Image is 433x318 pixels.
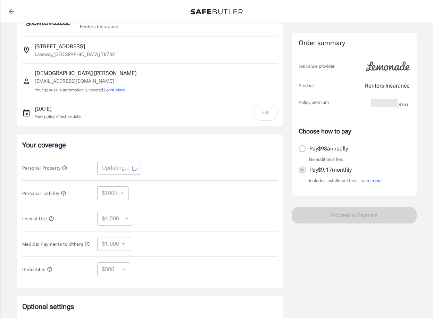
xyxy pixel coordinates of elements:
[191,9,243,15] img: Back to quotes
[80,23,118,30] p: Renters Insurance
[22,165,67,171] span: Personal Property
[365,82,410,90] p: Renters Insurance
[35,113,81,120] p: New policy effective date
[35,105,81,113] p: [DATE]
[299,63,334,70] p: Insurance provider
[362,57,414,76] img: Lemonade
[22,240,90,248] button: Medical Payments to Others
[22,109,31,117] svg: New policy start date
[299,99,329,106] p: Policy premium
[35,87,136,93] p: Your spouse is automatically covered.
[104,87,125,93] button: Learn More
[5,5,18,18] a: back to quotes
[35,42,85,51] p: [STREET_ADDRESS]
[22,191,66,196] span: Personal Liability
[22,267,53,272] span: Deductible
[22,46,31,54] svg: Insured address
[22,214,54,223] button: Loss of Use
[309,177,382,184] p: Includes installment fees.
[35,78,136,85] p: [EMAIL_ADDRESS][DOMAIN_NAME]
[309,156,343,163] p: No additional fee.
[359,177,382,184] button: Learn more
[22,265,53,274] button: Deductible
[309,166,352,174] p: Pay $9.17 monthly
[22,140,278,150] p: Your coverage
[22,242,90,247] span: Medical Payments to Others
[399,100,410,109] span: /mo.
[299,38,410,48] div: Order summary
[22,302,278,311] p: Optional settings
[22,77,31,85] svg: Insured person
[35,51,115,58] p: Lakeway , [GEOGRAPHIC_DATA] 78732
[22,164,67,172] button: Personal Property
[299,127,410,136] p: Choose how to pay
[309,145,348,153] p: Pay $98 annually
[22,189,66,197] button: Personal Liability
[22,216,54,221] span: Loss of Use
[35,69,136,78] p: [DEMOGRAPHIC_DATA] [PERSON_NAME]
[299,82,314,89] p: Product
